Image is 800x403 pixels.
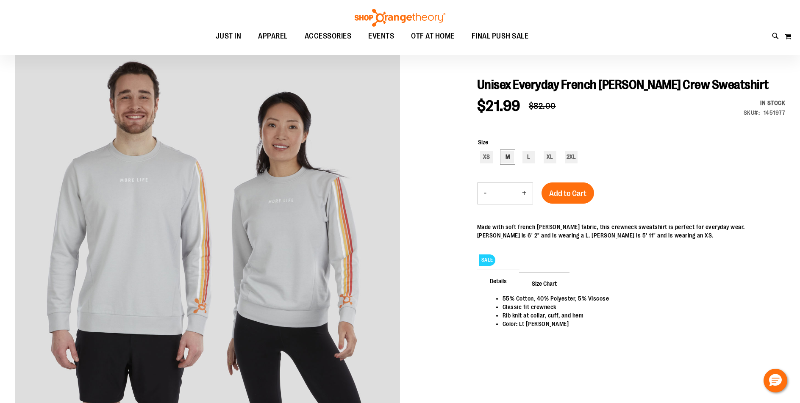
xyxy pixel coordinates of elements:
[501,151,514,163] div: M
[764,108,786,117] div: 1451977
[463,27,537,46] a: FINAL PUSH SALE
[529,101,556,111] span: $82.00
[472,27,529,46] span: FINAL PUSH SALE
[477,77,769,92] span: Unisex Everyday French [PERSON_NAME] Crew Sweatshirt
[478,139,488,146] span: Size
[258,27,288,46] span: APPAREL
[411,27,455,46] span: OTF AT HOME
[493,183,516,204] input: Product quantity
[549,189,586,198] span: Add to Cart
[544,151,556,163] div: XL
[305,27,352,46] span: ACCESSORIES
[503,311,777,320] li: Rib knit at collar, cuff, and hem
[503,294,777,303] li: 55% Cotton, 40% Polyester, 5% Viscose
[216,27,242,46] span: JUST IN
[565,151,578,163] div: 2XL
[477,97,520,115] span: $21.99
[403,27,463,46] a: OTF AT HOME
[477,223,785,240] div: Made with soft french [PERSON_NAME] fabric, this crewneck sweatshirt is perfect for everyday wear...
[360,27,403,46] a: EVENTS
[764,369,787,392] button: Hello, have a question? Let’s chat.
[744,99,786,107] div: Availability
[207,27,250,46] a: JUST IN
[744,109,760,116] strong: SKU
[479,254,495,266] span: SALE
[542,182,594,204] button: Add to Cart
[477,270,519,292] span: Details
[368,27,394,46] span: EVENTS
[480,151,493,163] div: XS
[353,9,447,27] img: Shop Orangetheory
[478,183,493,204] button: Decrease product quantity
[516,183,533,204] button: Increase product quantity
[503,320,777,328] li: Color: Lt [PERSON_NAME]
[519,272,569,294] span: Size Chart
[250,27,296,46] a: APPAREL
[522,151,535,163] div: L
[296,27,360,46] a: ACCESSORIES
[744,99,786,107] div: In stock
[503,303,777,311] li: Classic fit crewneck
